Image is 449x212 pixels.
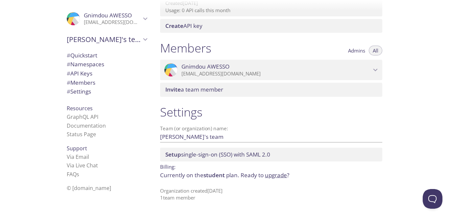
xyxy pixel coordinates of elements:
a: GraphQL API [67,113,98,120]
span: Setup [165,151,181,158]
div: Team Settings [61,87,152,96]
span: s [77,171,79,178]
span: # [67,52,70,59]
div: Namespaces [61,60,152,69]
a: Status Page [67,131,96,138]
p: [EMAIL_ADDRESS][DOMAIN_NAME] [181,71,371,77]
a: Via Live Chat [67,162,98,169]
div: Setup SSO [160,148,382,161]
div: Invite a team member [160,83,382,96]
label: Team (or organization) name: [160,126,228,131]
span: Gnimdou AWESSO [84,11,132,19]
div: Gnimdou AWESSO [61,8,152,30]
h1: Settings [160,105,382,119]
span: Namespaces [67,60,104,68]
div: Quickstart [61,51,152,60]
span: API Keys [67,70,92,77]
button: All [369,46,382,55]
span: © [DOMAIN_NAME] [67,184,111,192]
span: API key [165,22,202,30]
h1: Members [160,41,211,55]
div: Gnimdou AWESSO [160,60,382,80]
span: Ready to ? [241,171,289,179]
span: Members [67,79,95,86]
span: Gnimdou AWESSO [181,63,229,70]
span: Invite [165,86,181,93]
div: API Keys [61,69,152,78]
div: Create API Key [160,19,382,33]
span: [PERSON_NAME]'s team [67,35,141,44]
span: # [67,70,70,77]
p: Currently on the plan. [160,171,382,180]
a: Documentation [67,122,106,129]
span: Settings [67,88,91,95]
a: FAQ [67,171,79,178]
span: Resources [67,105,93,112]
span: Quickstart [67,52,97,59]
a: upgrade [265,171,287,179]
iframe: Help Scout Beacon - Open [423,189,442,209]
span: Create [165,22,183,30]
div: Gnimdou's team [61,31,152,48]
p: Organization created [DATE] 1 team member [160,187,382,201]
p: [EMAIL_ADDRESS][DOMAIN_NAME] [84,19,141,26]
span: a team member [165,86,223,93]
span: # [67,60,70,68]
span: Support [67,145,87,152]
div: Members [61,78,152,87]
span: student [203,171,225,179]
p: Billing: [160,161,382,171]
span: single-sign-on (SSO) with SAML 2.0 [165,151,270,158]
button: Admins [344,46,369,55]
a: Via Email [67,153,89,160]
span: # [67,88,70,95]
span: # [67,79,70,86]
